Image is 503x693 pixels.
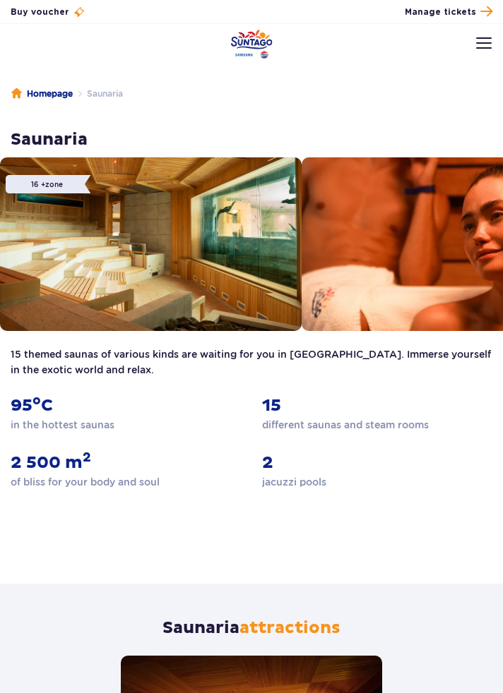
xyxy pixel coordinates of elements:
[83,450,91,466] sup: 2
[476,37,492,49] img: Open menu
[11,395,53,416] strong: 95 C
[231,30,273,59] a: Park of Poland
[11,476,160,488] p: of bliss for your body and soul
[11,6,69,18] span: Buy voucher
[11,6,85,18] a: Buy voucher
[6,175,90,193] div: 16 + zone
[11,452,91,474] strong: 2 500 m
[262,395,281,416] strong: 15
[405,6,476,18] span: Manage tickets
[11,87,73,101] a: Homepage
[32,392,41,409] sup: o
[11,418,114,431] p: in the hottest saunas
[262,452,273,474] strong: 2
[239,617,341,639] span: attractions
[262,476,326,488] p: jacuzzi pools
[73,87,123,101] li: Saunaria
[262,418,429,431] p: different saunas and steam rooms
[405,3,492,21] a: Manage tickets
[11,617,492,639] h2: Saunaria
